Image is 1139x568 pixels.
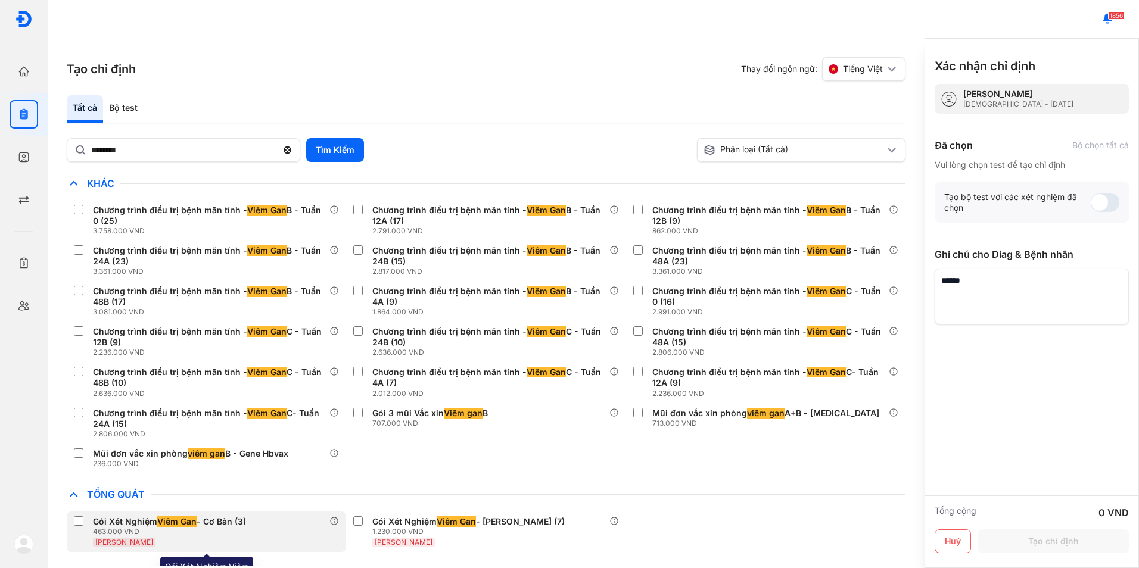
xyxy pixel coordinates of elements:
[1108,11,1125,20] span: 1856
[527,205,566,216] span: Viêm Gan
[93,348,329,357] div: 2.236.000 VND
[807,205,846,216] span: Viêm Gan
[372,389,609,398] div: 2.012.000 VND
[247,408,287,419] span: Viêm Gan
[944,192,1091,213] div: Tạo bộ test với các xét nghiệm đã chọn
[963,89,1073,99] div: [PERSON_NAME]
[935,138,973,152] div: Đã chọn
[81,488,151,500] span: Tổng Quát
[81,177,120,189] span: Khác
[67,95,103,123] div: Tất cả
[372,408,488,419] div: Gói 3 mũi Vắc xin B
[652,226,889,236] div: 862.000 VND
[652,205,884,226] div: Chương trình điều trị bệnh mãn tính - B - Tuần 12B (9)
[372,307,609,317] div: 1.864.000 VND
[375,538,432,547] span: [PERSON_NAME]
[372,367,604,388] div: Chương trình điều trị bệnh mãn tính - C - Tuần 4A (7)
[372,326,604,348] div: Chương trình điều trị bệnh mãn tính - C - Tuần 24B (10)
[372,419,493,428] div: 707.000 VND
[372,286,604,307] div: Chương trình điều trị bệnh mãn tính - B - Tuần 4A (9)
[807,367,846,377] span: Viêm Gan
[444,408,483,419] span: Viêm gan
[93,516,246,527] div: Gói Xét Nghiệm - Cơ Bản (3)
[652,367,884,388] div: Chương trình điều trị bệnh mãn tính - C- Tuần 12A (9)
[935,160,1129,170] div: Vui lòng chọn test để tạo chỉ định
[807,245,846,256] span: Viêm Gan
[93,286,325,307] div: Chương trình điều trị bệnh mãn tính - B - Tuần 48B (17)
[652,408,879,419] div: Mũi đơn vắc xin phòng A+B - [MEDICAL_DATA]
[247,245,287,256] span: Viêm Gan
[372,226,609,236] div: 2.791.000 VND
[652,245,884,267] div: Chương trình điều trị bệnh mãn tính - B - Tuần 48A (23)
[93,245,325,267] div: Chương trình điều trị bệnh mãn tính - B - Tuần 24A (23)
[93,459,293,469] div: 236.000 VND
[247,326,287,337] span: Viêm Gan
[93,307,329,317] div: 3.081.000 VND
[157,516,197,527] span: Viêm Gan
[372,205,604,226] div: Chương trình điều trị bệnh mãn tính - B - Tuần 12A (17)
[527,245,566,256] span: Viêm Gan
[652,348,889,357] div: 2.806.000 VND
[67,61,136,77] h3: Tạo chỉ định
[372,348,609,357] div: 2.636.000 VND
[93,408,325,429] div: Chương trình điều trị bệnh mãn tính - C- Tuần 24A (15)
[372,516,565,527] div: Gói Xét Nghiệm - [PERSON_NAME] (7)
[978,529,1129,553] button: Tạo chỉ định
[935,58,1035,74] h3: Xác nhận chỉ định
[372,245,604,267] div: Chương trình điều trị bệnh mãn tính - B - Tuần 24B (15)
[747,408,785,419] span: viêm gan
[437,516,476,527] span: Viêm Gan
[935,247,1129,261] div: Ghi chú cho Diag & Bệnh nhân
[741,57,905,81] div: Thay đổi ngôn ngữ:
[527,367,566,377] span: Viêm Gan
[247,205,287,216] span: Viêm Gan
[93,527,251,536] div: 463.000 VND
[93,326,325,348] div: Chương trình điều trị bệnh mãn tính - C - Tuần 12B (9)
[843,64,883,74] span: Tiếng Việt
[963,99,1073,109] div: [DEMOGRAPHIC_DATA] - [DATE]
[188,448,225,459] span: viêm gan
[1072,140,1129,151] div: Bỏ chọn tất cả
[807,286,846,297] span: Viêm Gan
[652,389,889,398] div: 2.236.000 VND
[527,326,566,337] span: Viêm Gan
[935,529,971,553] button: Huỷ
[93,448,288,459] div: Mũi đơn vắc xin phòng B - Gene Hbvax
[652,326,884,348] div: Chương trình điều trị bệnh mãn tính - C - Tuần 48A (15)
[652,419,884,428] div: 713.000 VND
[247,367,287,377] span: Viêm Gan
[15,10,33,28] img: logo
[1098,505,1129,520] div: 0 VND
[306,138,364,162] button: Tìm Kiếm
[93,226,329,236] div: 3.758.000 VND
[103,95,144,123] div: Bộ test
[652,267,889,276] div: 3.361.000 VND
[93,267,329,276] div: 3.361.000 VND
[935,505,976,520] div: Tổng cộng
[93,429,329,439] div: 2.806.000 VND
[372,527,569,536] div: 1.230.000 VND
[247,286,287,297] span: Viêm Gan
[652,307,889,317] div: 2.991.000 VND
[14,535,33,554] img: logo
[372,267,609,276] div: 2.817.000 VND
[527,286,566,297] span: Viêm Gan
[93,367,325,388] div: Chương trình điều trị bệnh mãn tính - C - Tuần 48B (10)
[93,205,325,226] div: Chương trình điều trị bệnh mãn tính - B - Tuần 0 (25)
[93,389,329,398] div: 2.636.000 VND
[95,538,153,547] span: [PERSON_NAME]
[807,326,846,337] span: Viêm Gan
[704,144,885,156] div: Phân loại (Tất cả)
[652,286,884,307] div: Chương trình điều trị bệnh mãn tính - C - Tuần 0 (16)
